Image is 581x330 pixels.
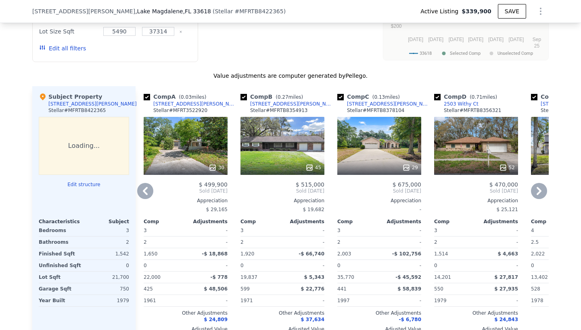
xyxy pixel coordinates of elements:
div: Other Adjustments [240,310,324,316]
div: Appreciation [434,197,518,204]
div: - [284,225,324,236]
span: 0 [240,263,244,268]
span: $ 515,000 [296,181,324,188]
text: [DATE] [488,37,504,42]
span: 0.03 [181,94,192,100]
text: $200 [391,23,402,29]
button: SAVE [498,4,526,19]
div: Lot Sqft [39,272,82,283]
span: $ 5,343 [304,274,324,280]
div: - [187,295,228,306]
div: Stellar # MFRT3522920 [153,107,207,114]
div: - [187,225,228,236]
span: $ 27,935 [494,286,518,292]
div: - [337,204,421,215]
div: - [187,260,228,271]
text: [DATE] [408,37,423,42]
text: [DATE] [449,37,464,42]
span: 0.71 [472,94,483,100]
div: Other Adjustments [337,310,421,316]
div: - [478,237,518,248]
span: $ 24,809 [204,317,228,322]
span: $ 675,000 [393,181,421,188]
div: 1997 [337,295,378,306]
span: 1,650 [144,251,157,257]
span: 3 [434,228,437,233]
span: 19,837 [240,274,257,280]
span: Sold [DATE] [337,188,421,194]
span: $ 470,000 [489,181,518,188]
div: Adjustments [476,218,518,225]
span: 22,000 [144,274,161,280]
div: 2.5 [531,237,571,248]
div: Year Built [39,295,82,306]
span: 4 [531,228,534,233]
span: $339,900 [462,7,491,15]
button: Clear [179,30,182,33]
span: $ 48,506 [204,286,228,292]
div: Stellar # MFRTB8356321 [444,107,501,114]
div: - [187,237,228,248]
text: [DATE] [509,37,524,42]
div: Appreciation [144,197,228,204]
div: - [478,225,518,236]
div: Loading... [39,117,129,175]
div: [STREET_ADDRESS][PERSON_NAME] [250,101,334,107]
span: # MFRTB8422365 [235,8,284,15]
a: [STREET_ADDRESS][PERSON_NAME] [144,101,237,107]
span: 0.13 [374,94,385,100]
div: Adjustments [379,218,421,225]
div: 2 [240,237,281,248]
div: Adjustments [282,218,324,225]
text: Selected Comp [450,51,481,56]
span: 425 [144,286,153,292]
span: -$ 45,592 [395,274,421,280]
text: 33618 [420,51,432,56]
text: [DATE] [468,37,483,42]
span: 0 [337,263,341,268]
div: - [381,260,421,271]
div: 3 [86,225,129,236]
span: -$ 18,868 [202,251,228,257]
div: 2503 Withy Ct [444,101,479,107]
div: [STREET_ADDRESS][PERSON_NAME] [153,101,237,107]
span: $ 29,165 [206,207,228,212]
span: $ 19,682 [303,207,324,212]
text: Unselected Comp [497,51,533,56]
span: , Lake Magdalene [135,7,211,15]
div: Comp D [434,93,500,101]
div: Appreciation [337,197,421,204]
div: 45 [305,164,321,172]
div: - [381,237,421,248]
span: -$ 778 [210,274,228,280]
span: 0 [434,263,437,268]
span: Sold [DATE] [240,188,324,194]
span: 528 [531,286,540,292]
span: $ 27,817 [494,274,518,280]
div: - [284,295,324,306]
a: [STREET_ADDRESS][PERSON_NAME] [240,101,334,107]
span: 0.27 [278,94,288,100]
div: - [478,295,518,306]
span: 1,920 [240,251,254,257]
span: 3 [240,228,244,233]
div: 2 [434,237,474,248]
div: - [284,260,324,271]
div: - [381,225,421,236]
span: Sold [DATE] [434,188,518,194]
span: -$ 6,780 [399,317,421,322]
div: - [478,260,518,271]
div: Stellar # MFRTB8422365 [48,107,106,114]
div: Stellar # MFRTB8354913 [250,107,307,114]
div: Bathrooms [39,237,82,248]
span: 599 [240,286,250,292]
span: 13,402 [531,274,548,280]
div: 750 [86,283,129,295]
div: 2 [144,237,184,248]
span: 3 [144,228,147,233]
div: Comp [144,218,186,225]
span: $ 4,663 [498,251,518,257]
div: Comp [531,218,573,225]
div: 29 [402,164,418,172]
div: Unfinished Sqft [39,260,82,271]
